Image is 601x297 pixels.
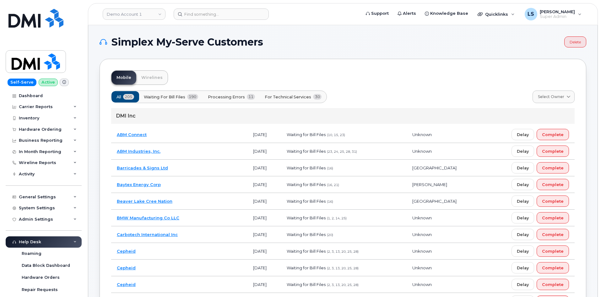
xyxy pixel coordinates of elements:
[537,146,569,157] button: Complete
[542,215,564,221] span: Complete
[247,210,281,226] td: [DATE]
[287,232,326,237] span: Waiting for Bill Files
[537,262,569,273] button: Complete
[412,149,432,154] span: Unknown
[412,132,432,137] span: Unknown
[247,94,255,100] span: 11
[111,37,263,47] span: Simplex My-Serve Customers
[117,199,172,204] a: Beaver Lake Cree Nation
[247,243,281,260] td: [DATE]
[287,265,326,270] span: Waiting for Bill Files
[517,282,529,288] span: Delay
[517,182,529,188] span: Delay
[117,282,136,287] a: Cepheid
[117,132,147,137] a: ABM Connect
[537,195,569,207] button: Complete
[412,232,432,237] span: Unknown
[117,215,179,220] a: BMW Manufacturing Co LLC
[517,215,529,221] span: Delay
[517,132,529,138] span: Delay
[327,283,359,287] span: (2, 3, 13, 20, 25, 28)
[287,249,326,254] span: Waiting for Bill Files
[412,282,432,287] span: Unknown
[542,132,564,138] span: Complete
[412,215,432,220] span: Unknown
[117,165,168,170] a: Barricades & Signs Ltd
[512,146,534,157] button: Delay
[265,94,311,100] span: For Technical Services
[412,165,457,170] span: [GEOGRAPHIC_DATA]
[542,198,564,204] span: Complete
[247,226,281,243] td: [DATE]
[512,179,534,190] button: Delay
[144,94,185,100] span: Waiting for Bill Files
[533,91,575,103] a: Select Owner
[117,149,160,154] a: ABM Industries, Inc.
[512,279,534,290] button: Delay
[247,193,281,210] td: [DATE]
[287,199,326,204] span: Waiting for Bill Files
[512,195,534,207] button: Delay
[117,232,178,237] a: Carbotech International Inc
[247,143,281,160] td: [DATE]
[537,129,569,140] button: Complete
[327,266,359,270] span: (2, 3, 13, 20, 25, 28)
[327,200,333,204] span: (16)
[542,148,564,154] span: Complete
[287,149,326,154] span: Waiting for Bill Files
[512,229,534,240] button: Delay
[247,276,281,293] td: [DATE]
[111,108,575,124] div: DMI Inc
[247,260,281,276] td: [DATE]
[327,133,345,137] span: (10, 15, 23)
[327,216,347,220] span: (1, 2, 14, 25)
[542,182,564,188] span: Complete
[517,248,529,254] span: Delay
[117,249,136,254] a: Cepheid
[538,94,564,100] span: Select Owner
[117,182,161,187] a: Baytex Energy Corp
[327,166,333,170] span: (16)
[542,282,564,288] span: Complete
[412,182,447,187] span: [PERSON_NAME]
[564,36,586,47] a: Delete
[517,165,529,171] span: Delay
[512,212,534,223] button: Delay
[412,265,432,270] span: Unknown
[117,265,136,270] a: Cepheid
[187,94,198,100] span: 190
[327,250,359,254] span: (2, 3, 13, 20, 25, 28)
[537,212,569,223] button: Complete
[537,279,569,290] button: Complete
[542,248,564,254] span: Complete
[512,162,534,173] button: Delay
[111,71,136,85] a: Mobile
[313,94,322,100] span: 30
[517,265,529,271] span: Delay
[208,94,245,100] span: Processing Errors
[542,165,564,171] span: Complete
[512,245,534,257] button: Delay
[287,215,326,220] span: Waiting for Bill Files
[247,176,281,193] td: [DATE]
[287,282,326,287] span: Waiting for Bill Files
[537,162,569,173] button: Complete
[247,160,281,176] td: [DATE]
[537,229,569,240] button: Complete
[412,199,457,204] span: [GEOGRAPHIC_DATA]
[512,262,534,273] button: Delay
[512,129,534,140] button: Delay
[327,233,333,237] span: (20)
[287,165,326,170] span: Waiting for Bill Files
[327,150,357,154] span: (23, 24, 25, 28, 31)
[287,132,326,137] span: Waiting for Bill Files
[542,265,564,271] span: Complete
[247,126,281,143] td: [DATE]
[412,249,432,254] span: Unknown
[517,232,529,238] span: Delay
[517,198,529,204] span: Delay
[327,183,339,187] span: (16, 21)
[537,179,569,190] button: Complete
[542,232,564,238] span: Complete
[136,71,168,85] a: Wirelines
